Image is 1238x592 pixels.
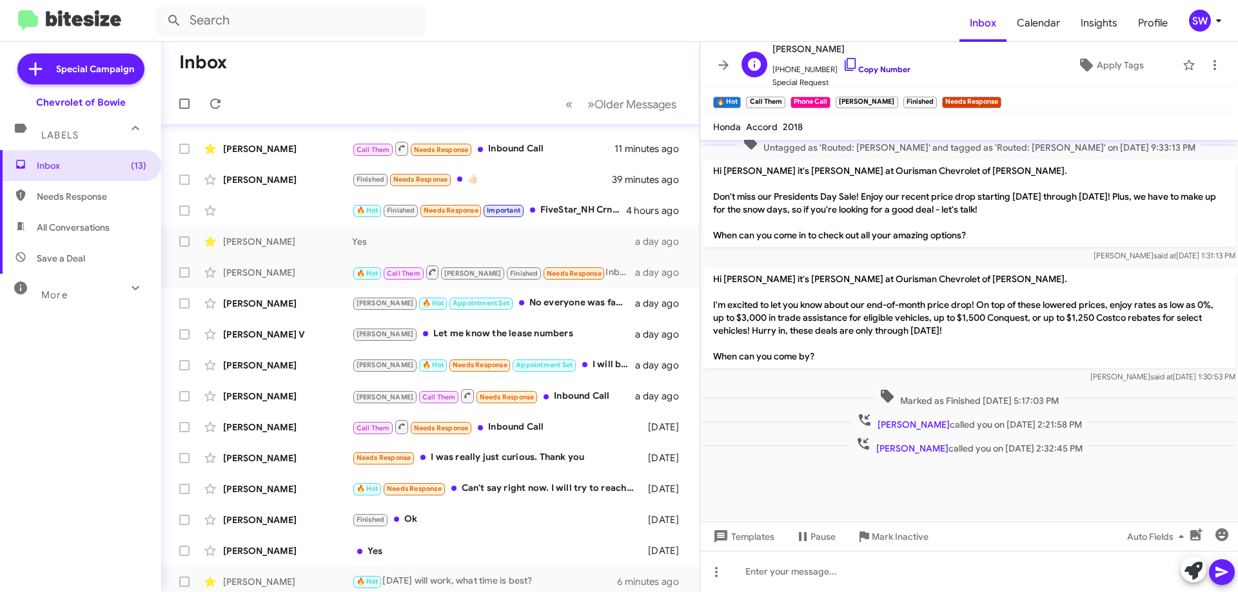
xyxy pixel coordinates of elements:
span: Special Campaign [56,62,134,75]
div: [PERSON_NAME] V [223,328,352,341]
div: [PERSON_NAME] [223,359,352,372]
span: Needs Response [387,484,442,493]
div: Let me know the lease numbers [352,327,635,341]
span: Honda [713,121,741,133]
span: Insights [1070,5,1128,42]
button: Apply Tags [1044,53,1176,77]
div: Inbound Call [352,140,614,157]
button: Auto Fields [1117,525,1199,548]
div: [DATE] [642,482,689,495]
span: [PERSON_NAME] [876,443,948,454]
span: Needs Response [480,393,535,401]
span: Older Messages [594,97,676,111]
span: Finished [387,206,415,215]
p: Hi [PERSON_NAME] it's [PERSON_NAME] at Ourisman Chevrolet of [PERSON_NAME]. I'm excited to let yo... [703,267,1235,368]
span: 🔥 Hot [422,361,444,369]
div: 39 minutes ago [612,173,689,186]
nav: Page navigation example [558,91,684,117]
div: 6 minutes ago [617,575,689,588]
span: Needs Response [547,269,602,278]
span: Save a Deal [37,252,85,265]
div: a day ago [635,390,689,403]
div: [PERSON_NAME] [223,482,352,495]
div: [PERSON_NAME] [223,173,352,186]
div: [DATE] [642,513,689,526]
span: (13) [131,159,146,172]
span: said at [1154,251,1176,260]
span: Needs Response [37,190,146,203]
span: Needs Response [424,206,478,215]
span: Needs Response [453,361,507,369]
div: [PERSON_NAME] [223,452,352,464]
a: Special Campaign [17,53,144,84]
span: 🔥 Hot [357,269,378,278]
div: [PERSON_NAME] [223,297,352,310]
div: 11 minutes ago [614,142,689,155]
div: [DATE] [642,544,689,557]
div: [PERSON_NAME] [223,235,352,248]
div: Inbound Call [352,388,635,404]
small: [PERSON_NAME] [836,97,898,108]
span: Call Them [422,393,456,401]
span: 🔥 Hot [357,206,378,215]
button: Next [580,91,684,117]
span: Labels [41,129,79,141]
div: Inbound Call [352,419,642,435]
div: a day ago [635,359,689,372]
div: Ok [352,512,642,527]
span: 🔥 Hot [357,577,378,586]
span: [PERSON_NAME] [444,269,502,278]
button: Templates [700,525,785,548]
span: [PERSON_NAME] [DATE] 1:30:53 PM [1090,372,1235,381]
div: a day ago [635,297,689,310]
span: [PERSON_NAME] [357,330,414,338]
div: 4 hours ago [626,204,689,217]
span: Special Request [772,76,910,89]
span: 2018 [783,121,803,133]
span: Auto Fields [1127,525,1189,548]
span: Finished [357,515,385,524]
div: FiveStar_NH Crn [DATE] $3.72 -0.75 Crn [DATE] $3.69 -0.75 Bns [DATE] $9.79 -3.0 Bns [DATE] $9.74 ... [352,203,626,218]
small: 🔥 Hot [713,97,741,108]
a: Inbox [959,5,1007,42]
input: Search [156,5,427,36]
span: All Conversations [37,221,110,234]
div: [PERSON_NAME] [223,390,352,403]
div: [PERSON_NAME] [223,575,352,588]
span: Call Them [387,269,420,278]
div: SW [1189,10,1211,32]
div: [DATE] will work, what time is best? [352,574,617,589]
span: » [587,96,594,112]
div: Yes [352,544,642,557]
span: Templates [711,525,774,548]
span: Pause [811,525,836,548]
span: Apply Tags [1097,53,1144,77]
button: Pause [785,525,846,548]
span: [PERSON_NAME] [357,361,414,369]
span: Marked as Finished [DATE] 5:17:03 PM [874,388,1064,407]
span: 🔥 Hot [422,299,444,307]
div: I will be there sometime [DATE] to see [PERSON_NAME] [352,358,635,372]
div: Yes [352,235,635,248]
div: a day ago [635,235,689,248]
small: Needs Response [942,97,1001,108]
div: a day ago [635,266,689,279]
div: Inbound Call [352,264,635,280]
span: 🔥 Hot [357,484,378,493]
span: Call Them [357,424,390,432]
span: Profile [1128,5,1178,42]
span: Accord [746,121,778,133]
span: Finished [510,269,538,278]
span: called you on [DATE] 2:32:45 PM [850,436,1088,455]
span: Important [487,206,520,215]
span: Appointment Set [453,299,509,307]
span: [PERSON_NAME] [357,393,414,401]
span: Needs Response [414,424,469,432]
div: [DATE] [642,421,689,434]
button: Mark Inactive [846,525,939,548]
div: a day ago [635,328,689,341]
span: [PHONE_NUMBER] [772,57,910,76]
div: Can't say right now. I will try to reach out [DATE] [352,481,642,496]
div: [PERSON_NAME] [223,513,352,526]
